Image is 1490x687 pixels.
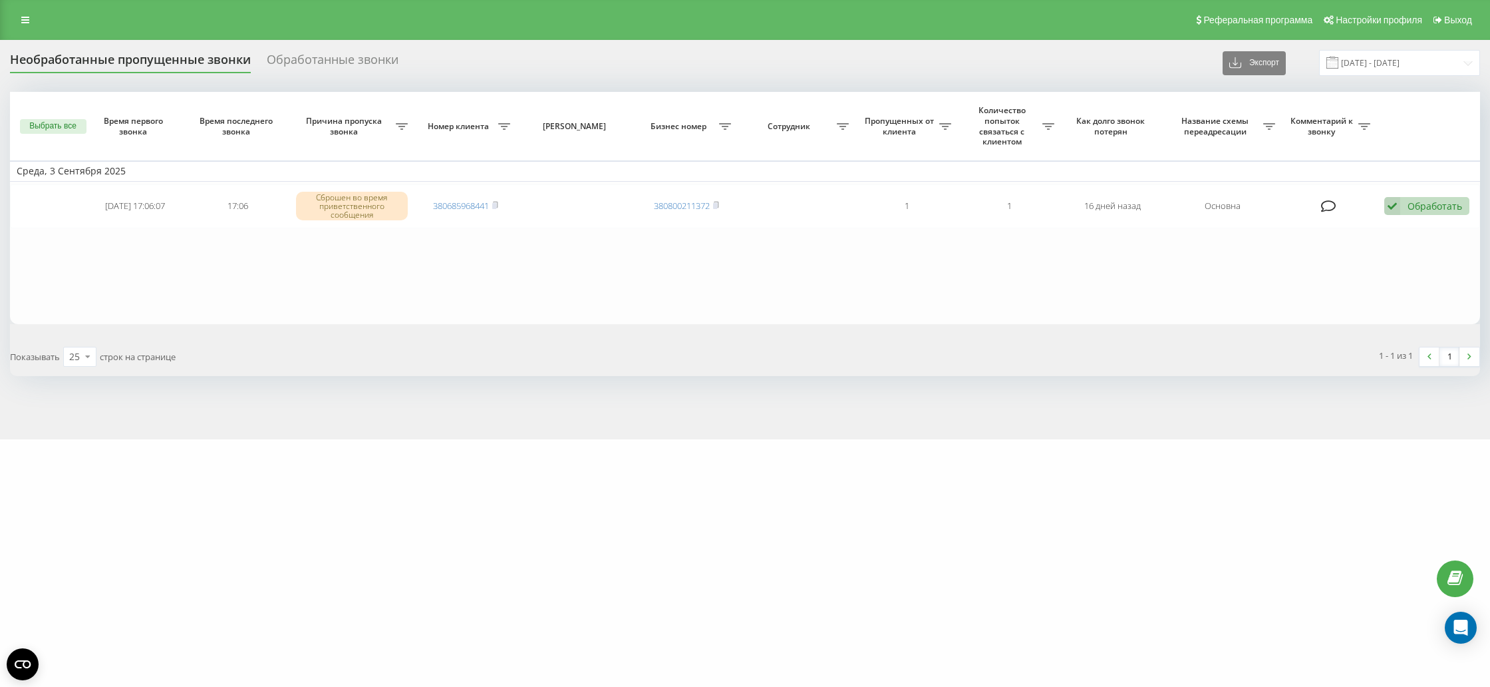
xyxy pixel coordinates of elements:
[1444,15,1472,25] span: Выход
[186,184,289,228] td: 17:06
[7,648,39,680] button: Open CMP widget
[296,192,407,221] div: Сброшен во время приветственного сообщения
[1072,116,1153,136] span: Как долго звонок потерян
[296,116,396,136] span: Причина пропуска звонка
[654,200,710,212] a: 380800211372
[421,121,499,132] span: Номер клиента
[641,121,719,132] span: Бизнес номер
[1336,15,1422,25] span: Настройки профиля
[433,200,489,212] a: 380685968441
[100,351,176,363] span: строк на странице
[529,121,623,132] span: [PERSON_NAME]
[267,53,398,73] div: Обработанные звонки
[10,351,60,363] span: Показывать
[958,184,1061,228] td: 1
[84,184,187,228] td: [DATE] 17:06:07
[1171,116,1263,136] span: Название схемы переадресации
[855,184,959,228] td: 1
[1203,15,1312,25] span: Реферальная программа
[744,121,837,132] span: Сотрудник
[1445,612,1477,644] div: Open Intercom Messenger
[862,116,940,136] span: Пропущенных от клиента
[69,350,80,363] div: 25
[1164,184,1282,228] td: Основна
[1061,184,1164,228] td: 16 дней назад
[94,116,175,136] span: Время первого звонка
[1223,51,1286,75] button: Экспорт
[20,119,86,134] button: Выбрать все
[10,161,1480,181] td: Среда, 3 Сентября 2025
[198,116,278,136] span: Время последнего звонка
[1288,116,1359,136] span: Комментарий к звонку
[965,105,1042,146] span: Количество попыток связаться с клиентом
[1408,200,1462,212] div: Обработать
[10,53,251,73] div: Необработанные пропущенные звонки
[1439,347,1459,366] a: 1
[1379,349,1413,362] div: 1 - 1 из 1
